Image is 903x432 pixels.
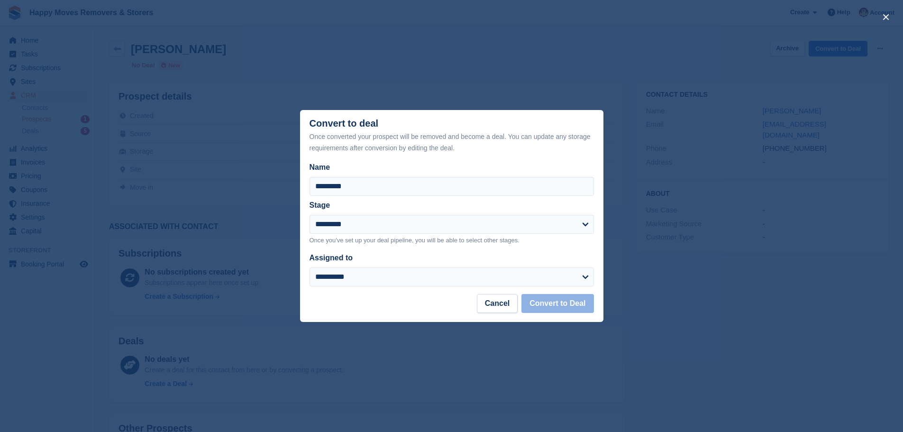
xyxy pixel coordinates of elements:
[310,131,594,154] div: Once converted your prospect will be removed and become a deal. You can update any storage requir...
[310,201,330,209] label: Stage
[310,118,594,154] div: Convert to deal
[521,294,593,313] button: Convert to Deal
[310,162,594,173] label: Name
[477,294,518,313] button: Cancel
[310,236,594,245] p: Once you've set up your deal pipeline, you will be able to select other stages.
[310,254,353,262] label: Assigned to
[878,9,894,25] button: close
